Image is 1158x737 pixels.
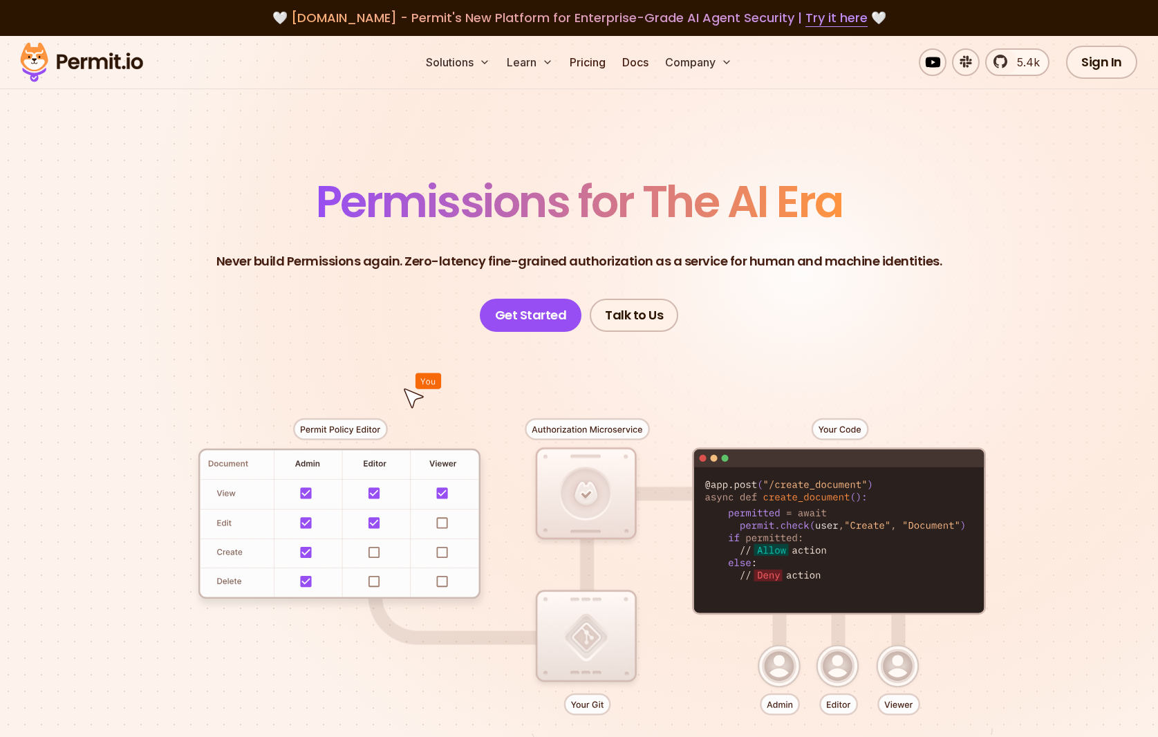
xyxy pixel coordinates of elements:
[291,9,868,26] span: [DOMAIN_NAME] - Permit's New Platform for Enterprise-Grade AI Agent Security |
[420,48,496,76] button: Solutions
[985,48,1049,76] a: 5.4k
[33,8,1125,28] div: 🤍 🤍
[480,299,582,332] a: Get Started
[14,39,149,86] img: Permit logo
[1066,46,1137,79] a: Sign In
[316,171,843,232] span: Permissions for The AI Era
[660,48,738,76] button: Company
[216,252,942,271] p: Never build Permissions again. Zero-latency fine-grained authorization as a service for human and...
[805,9,868,27] a: Try it here
[617,48,654,76] a: Docs
[564,48,611,76] a: Pricing
[590,299,678,332] a: Talk to Us
[1009,54,1040,71] span: 5.4k
[501,48,559,76] button: Learn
